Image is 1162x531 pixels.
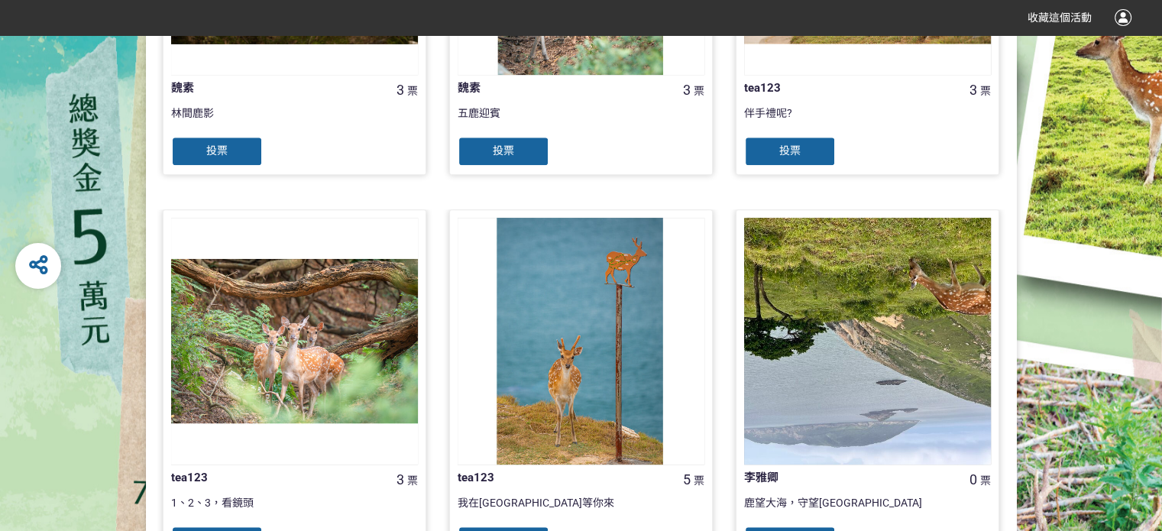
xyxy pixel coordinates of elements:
[980,85,991,97] span: 票
[206,144,228,157] span: 投票
[458,495,704,526] div: 我在[GEOGRAPHIC_DATA]等你來
[744,469,941,487] div: 李雅卿
[683,82,691,98] span: 3
[171,469,368,487] div: tea123
[493,144,514,157] span: 投票
[397,471,404,487] span: 3
[694,474,704,487] span: 票
[744,79,941,97] div: tea123
[683,471,691,487] span: 5
[407,85,418,97] span: 票
[458,469,655,487] div: tea123
[171,79,368,97] div: 魏素
[407,474,418,487] span: 票
[969,82,977,98] span: 3
[694,85,704,97] span: 票
[458,105,704,136] div: 五鹿迎賓
[458,79,655,97] div: 魏素
[779,144,801,157] span: 投票
[969,471,977,487] span: 0
[744,105,991,136] div: 伴手禮呢?
[397,82,404,98] span: 3
[171,495,418,526] div: 1、2、3，看鏡頭
[980,474,991,487] span: 票
[744,495,991,526] div: 鹿望大海，守望[GEOGRAPHIC_DATA]
[1028,11,1092,24] span: 收藏這個活動
[171,105,418,136] div: 林間鹿影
